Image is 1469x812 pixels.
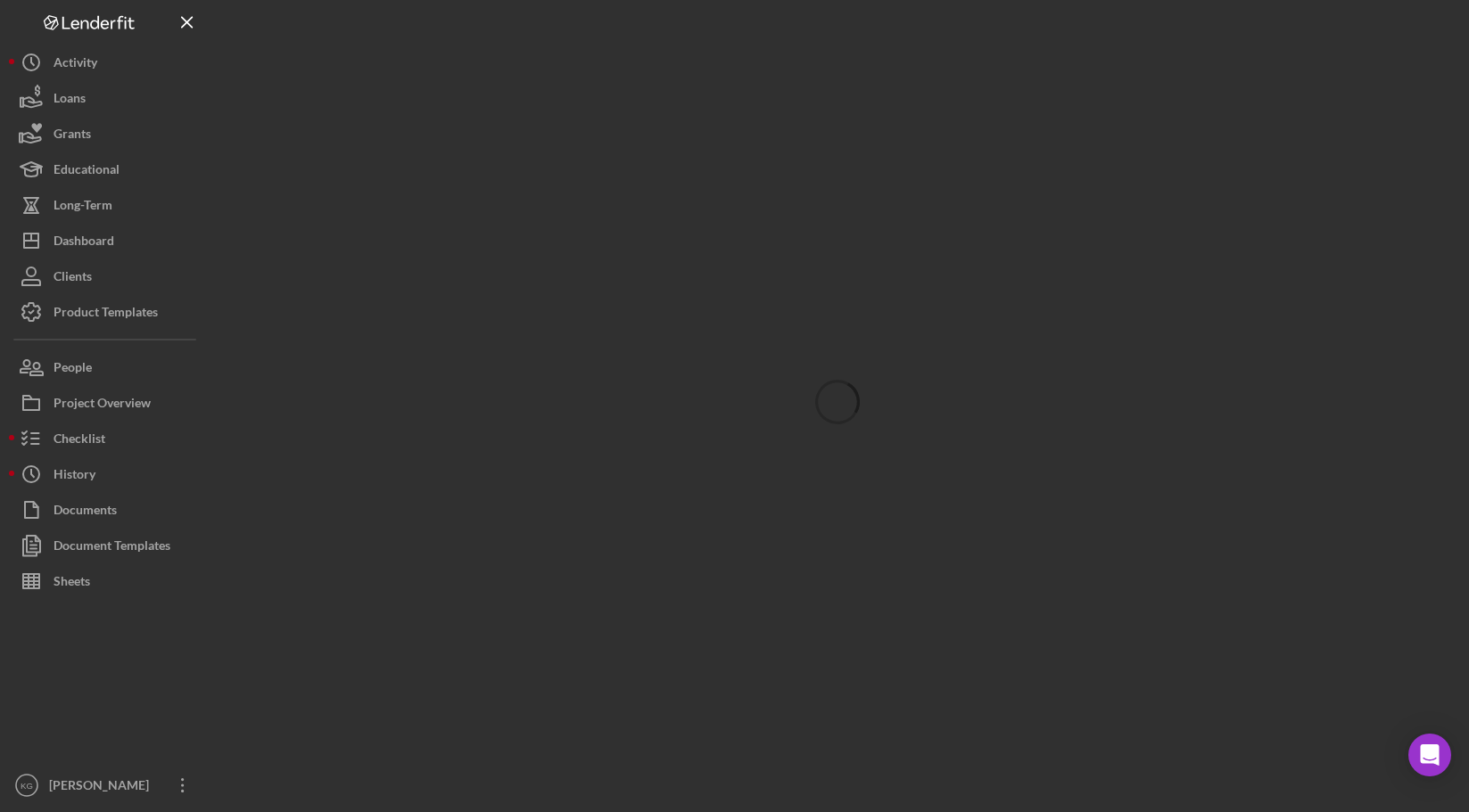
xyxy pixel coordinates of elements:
[9,456,205,492] button: History
[54,116,91,156] div: Grants
[9,294,205,330] button: Product Templates
[54,349,92,390] div: People
[54,294,158,334] div: Product Templates
[54,563,90,603] div: Sheets
[21,781,33,791] text: KG
[54,528,170,568] div: Document Templates
[54,258,92,299] div: Clients
[45,767,161,808] div: [PERSON_NAME]
[9,187,205,223] button: Long-Term
[54,152,120,192] div: Educational
[9,528,205,563] button: Document Templates
[9,80,205,116] button: Loans
[54,223,114,263] div: Dashboard
[9,258,205,294] button: Clients
[9,45,205,80] button: Activity
[9,152,205,187] button: Educational
[9,349,205,385] button: People
[54,80,86,120] div: Loans
[1408,734,1451,776] div: Open Intercom Messenger
[54,45,97,85] div: Activity
[54,385,151,425] div: Project Overview
[9,223,205,258] button: Dashboard
[54,492,117,532] div: Documents
[9,492,205,528] button: Documents
[54,187,112,227] div: Long-Term
[54,456,95,496] div: History
[54,421,105,461] div: Checklist
[9,421,205,456] button: Checklist
[9,563,205,599] button: Sheets
[9,385,205,421] button: Project Overview
[9,116,205,152] button: Grants
[9,767,205,803] button: KG[PERSON_NAME]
